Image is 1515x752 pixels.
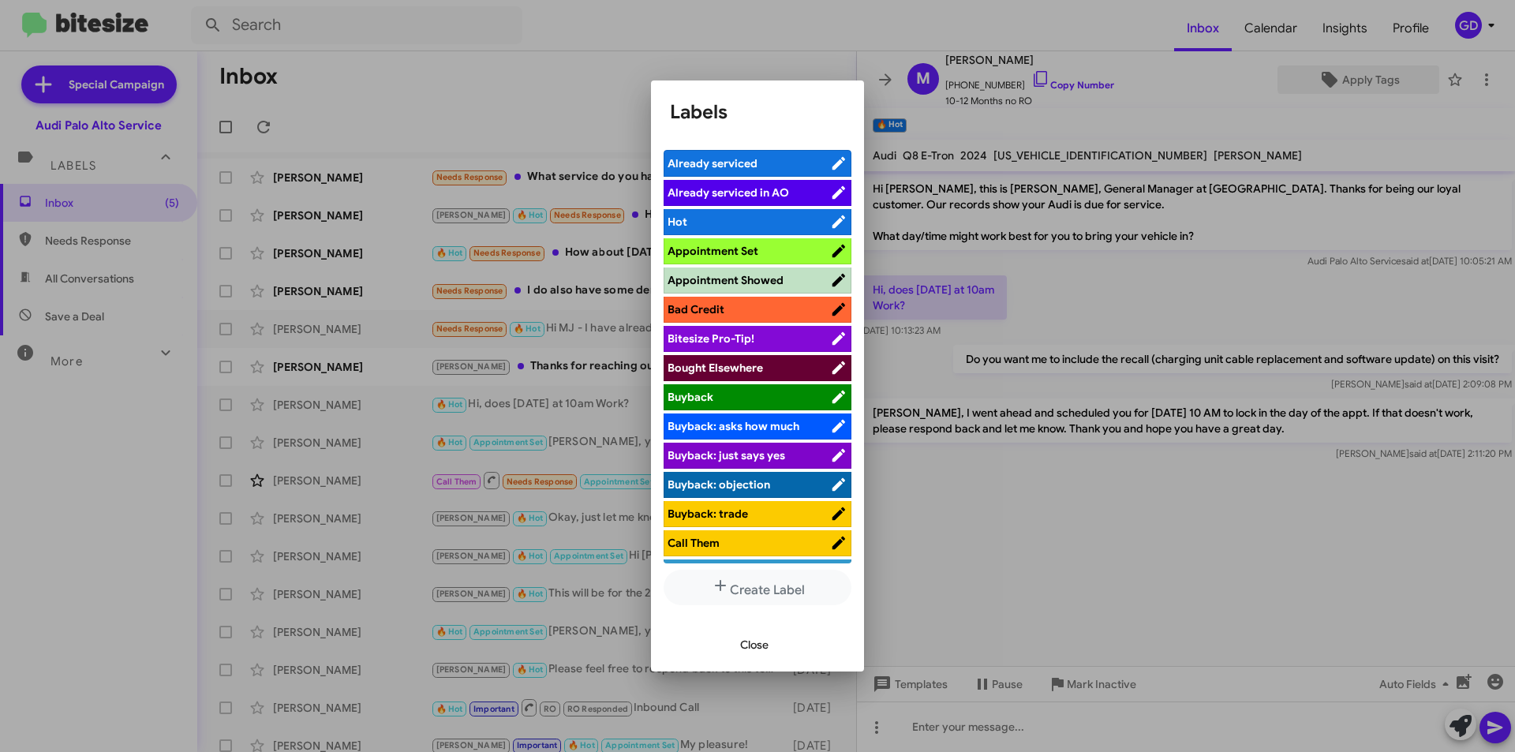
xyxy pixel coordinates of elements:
button: Create Label [664,570,851,605]
span: Bitesize Pro-Tip! [668,331,754,346]
h1: Labels [670,99,845,125]
span: Already serviced in AO [668,185,789,200]
button: Close [728,630,781,659]
span: Already serviced [668,156,757,170]
span: Buyback: trade [668,507,748,521]
span: Bad Credit [668,302,724,316]
span: Buyback [668,390,713,404]
span: Appointment Showed [668,273,784,287]
span: Bought Elsewhere [668,361,763,375]
span: Hot [668,215,687,229]
span: Buyback: objection [668,477,770,492]
span: Close [740,630,769,659]
span: Call Them [668,536,720,550]
span: Buyback: asks how much [668,419,799,433]
span: Buyback: just says yes [668,448,785,462]
span: Appointment Set [668,244,758,258]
